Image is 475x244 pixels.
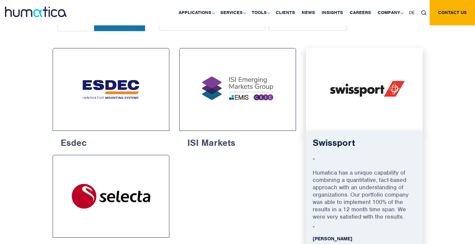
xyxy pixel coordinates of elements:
h6: Esdec [53,131,169,152]
h6: Swissport [313,138,416,154]
h6: ISI Markets [179,131,296,152]
h5: [PERSON_NAME] [313,236,416,242]
img: search_icon [421,10,426,15]
p: Humatica has a unique capability of combining a quantitative, fact-based approach with an underst... [313,169,416,225]
img: Swissport [318,60,410,118]
span: DE [409,10,415,15]
img: Selecta [65,168,157,225]
p: “ [313,157,416,169]
img: ISI Markets [192,61,283,118]
img: logo [5,7,67,17]
img: Esdec [65,61,157,118]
